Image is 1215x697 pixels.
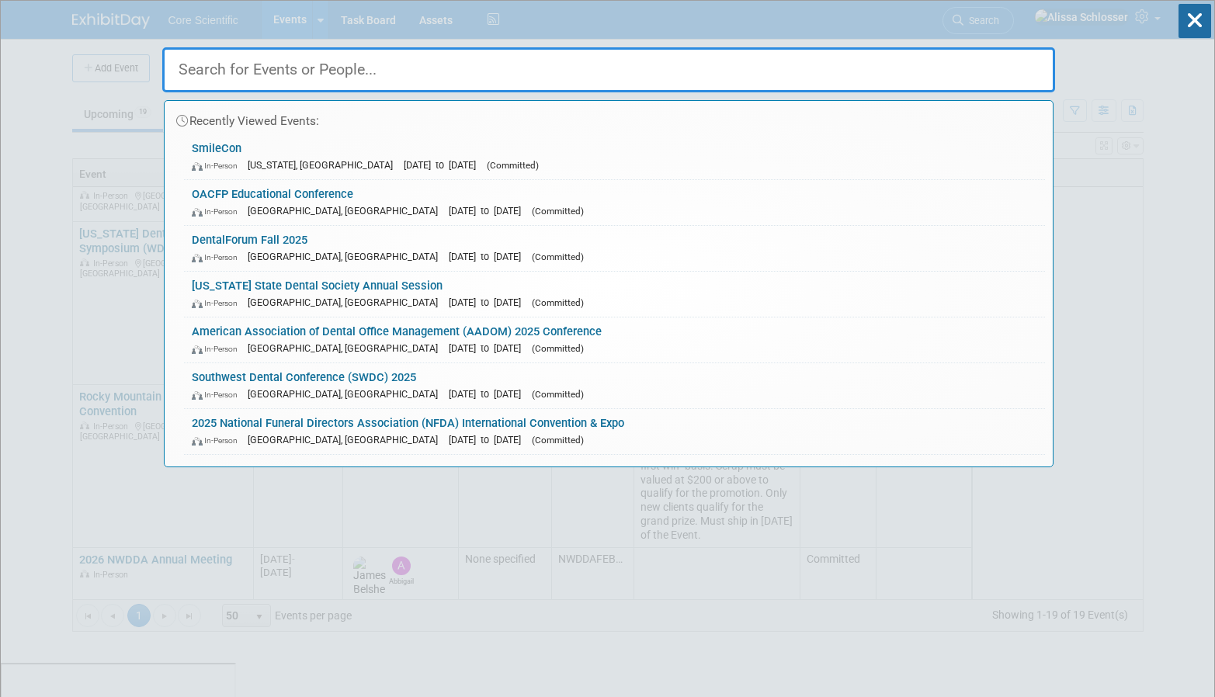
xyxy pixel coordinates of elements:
[192,298,245,308] span: In-Person
[192,252,245,262] span: In-Person
[184,317,1045,362] a: American Association of Dental Office Management (AADOM) 2025 Conference In-Person [GEOGRAPHIC_DA...
[449,205,529,217] span: [DATE] to [DATE]
[248,434,446,446] span: [GEOGRAPHIC_DATA], [GEOGRAPHIC_DATA]
[248,388,446,400] span: [GEOGRAPHIC_DATA], [GEOGRAPHIC_DATA]
[532,343,584,354] span: (Committed)
[248,342,446,354] span: [GEOGRAPHIC_DATA], [GEOGRAPHIC_DATA]
[192,344,245,354] span: In-Person
[532,251,584,262] span: (Committed)
[192,435,245,446] span: In-Person
[487,160,539,171] span: (Committed)
[184,134,1045,179] a: SmileCon In-Person [US_STATE], [GEOGRAPHIC_DATA] [DATE] to [DATE] (Committed)
[192,206,245,217] span: In-Person
[449,296,529,308] span: [DATE] to [DATE]
[248,251,446,262] span: [GEOGRAPHIC_DATA], [GEOGRAPHIC_DATA]
[404,159,484,171] span: [DATE] to [DATE]
[184,226,1045,271] a: DentalForum Fall 2025 In-Person [GEOGRAPHIC_DATA], [GEOGRAPHIC_DATA] [DATE] to [DATE] (Committed)
[449,434,529,446] span: [DATE] to [DATE]
[192,161,245,171] span: In-Person
[248,205,446,217] span: [GEOGRAPHIC_DATA], [GEOGRAPHIC_DATA]
[532,297,584,308] span: (Committed)
[184,180,1045,225] a: OACFP Educational Conference In-Person [GEOGRAPHIC_DATA], [GEOGRAPHIC_DATA] [DATE] to [DATE] (Com...
[532,435,584,446] span: (Committed)
[449,388,529,400] span: [DATE] to [DATE]
[192,390,245,400] span: In-Person
[172,101,1045,134] div: Recently Viewed Events:
[449,251,529,262] span: [DATE] to [DATE]
[184,272,1045,317] a: [US_STATE] State Dental Society Annual Session In-Person [GEOGRAPHIC_DATA], [GEOGRAPHIC_DATA] [DA...
[184,363,1045,408] a: Southwest Dental Conference (SWDC) 2025 In-Person [GEOGRAPHIC_DATA], [GEOGRAPHIC_DATA] [DATE] to ...
[248,159,401,171] span: [US_STATE], [GEOGRAPHIC_DATA]
[184,409,1045,454] a: 2025 National Funeral Directors Association (NFDA) International Convention & Expo In-Person [GEO...
[532,389,584,400] span: (Committed)
[449,342,529,354] span: [DATE] to [DATE]
[162,47,1055,92] input: Search for Events or People...
[532,206,584,217] span: (Committed)
[248,296,446,308] span: [GEOGRAPHIC_DATA], [GEOGRAPHIC_DATA]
